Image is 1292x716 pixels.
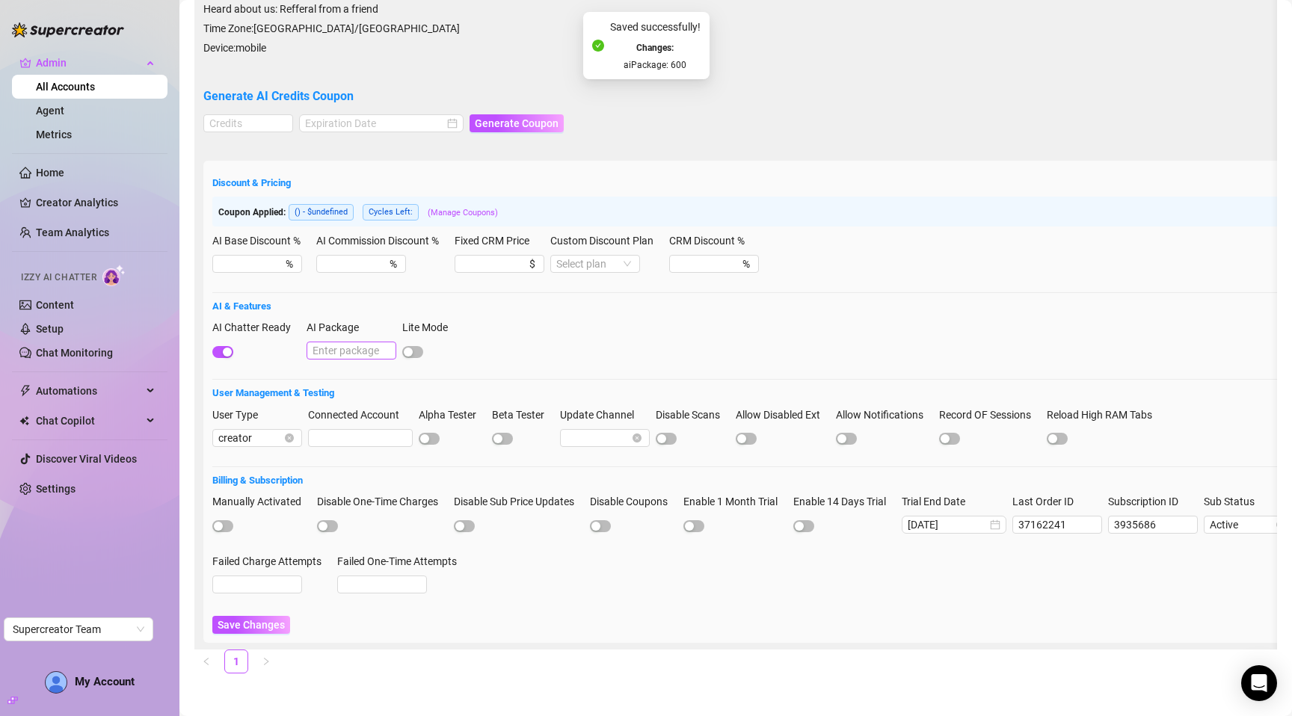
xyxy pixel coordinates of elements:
span: thunderbolt [19,385,31,397]
pre: aiPackage: 600 [610,58,701,72]
label: Failed Charge Attempts [212,553,331,570]
span: Automations [36,379,142,403]
button: Generate Coupon [470,114,564,132]
img: Chat Copilot [19,416,29,426]
img: logo-BBDzfeDw.svg [12,22,124,37]
label: Sub Status [1204,493,1264,510]
a: Team Analytics [36,226,109,238]
div: Saved successfully! [610,19,701,35]
label: Lite Mode [402,319,458,336]
li: 1 [224,649,248,673]
button: Alpha Tester [419,433,440,445]
span: Supercreator Team [13,618,144,641]
input: Connected Account [308,429,413,447]
label: Allow Notifications [836,407,933,423]
a: Settings [36,483,76,495]
span: crown [19,57,31,69]
div: Open Intercom Messenger [1241,665,1277,701]
span: Coupon Applied: [218,207,286,217]
button: Enable 1 Month Trial [683,520,704,532]
button: Disable Sub Price Updates [454,520,475,532]
label: AI Package [307,319,369,336]
span: Admin [36,51,142,75]
span: Time Zone: [GEOGRAPHIC_DATA]/[GEOGRAPHIC_DATA] [203,22,460,34]
button: AI Chatter Ready [212,346,233,358]
button: Lite Mode [402,346,423,358]
button: left [194,649,218,673]
button: Enable 14 Days Trial [793,520,814,532]
button: Allow Notifications [836,433,857,445]
a: Metrics [36,129,72,141]
input: AI Base Discount % [218,256,283,272]
button: Save Changes [212,616,290,634]
label: AI Chatter Ready [212,319,301,336]
button: Disable Scans [656,433,677,445]
label: Allow Disabled Ext [736,407,830,423]
a: 1 [225,650,247,673]
label: Custom Discount Plan [550,232,663,249]
label: Alpha Tester [419,407,486,423]
a: Chat Monitoring [36,347,113,359]
label: Enable 14 Days Trial [793,493,896,510]
button: Record OF Sessions [939,433,960,445]
span: Active [1210,516,1288,533]
button: Disable Coupons [590,520,611,532]
a: Content [36,299,74,311]
label: Disable One-Time Charges [317,493,448,510]
input: Trial End Date [908,516,987,533]
span: check-circle [592,40,604,52]
span: Device: mobile [203,42,266,54]
label: AI Base Discount % [212,232,310,249]
label: Manually Activated [212,493,311,510]
label: Disable Coupons [590,493,677,510]
span: Cycles Left: [363,204,419,220]
img: AD_cMMTxCeTpmN1d5MnKJ1j-_uXZCpTKapSSqNGg4PyXtR_tCW7gZXTNmFz2tpVv9LSyNV7ff1CaS4f4q0HLYKULQOwoM5GQR... [46,672,67,693]
label: Fixed CRM Price [455,232,539,249]
span: left [202,657,211,666]
button: Manually Activated [212,520,233,532]
button: Reload High RAM Tabs [1047,433,1068,445]
a: Agent [36,105,64,117]
span: build [7,695,18,706]
button: right [254,649,278,673]
input: Last Order ID [1013,516,1101,533]
img: AI Chatter [102,265,126,286]
span: Save Changes [218,619,285,631]
span: Izzy AI Chatter [21,271,96,285]
span: Generate Coupon [475,117,559,129]
label: Update Channel [560,407,644,423]
label: Record OF Sessions [939,407,1041,423]
label: Beta Tester [492,407,554,423]
a: Creator Analytics [36,191,156,215]
a: Setup [36,323,64,335]
li: Next Page [254,649,278,673]
label: CRM Discount % [669,232,754,249]
span: close-circle [285,433,294,442]
input: Expiration Date [305,115,444,132]
input: Failed Charge Attempts [213,576,301,593]
label: Disable Scans [656,407,730,423]
span: right [262,657,271,666]
span: close-circle [1276,520,1285,529]
button: Disable One-Time Charges [317,520,338,532]
label: Trial End Date [902,493,975,510]
a: All Accounts [36,81,95,93]
li: Previous Page [194,649,218,673]
input: Credits [204,115,292,132]
label: Subscription ID [1108,493,1188,510]
label: Connected Account [308,407,409,423]
input: AI Commission Discount % [322,256,387,272]
span: ( ) - $undefined [289,204,354,220]
input: CRM Discount % [675,256,739,272]
label: Enable 1 Month Trial [683,493,787,510]
span: My Account [75,675,135,688]
button: Allow Disabled Ext [736,433,757,445]
input: Failed One-Time Attempts [338,576,426,593]
input: Subscription ID [1109,516,1197,533]
a: (Manage Coupons) [428,208,498,217]
span: Heard about us: Refferal from a friend [203,3,378,15]
span: Chat Copilot [36,409,142,433]
button: Beta Tester [492,433,513,445]
label: Disable Sub Price Updates [454,493,584,510]
label: Failed One-Time Attempts [337,553,467,570]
